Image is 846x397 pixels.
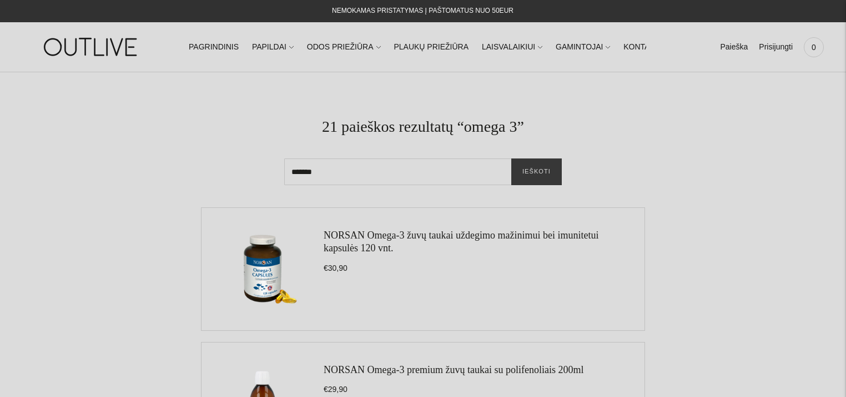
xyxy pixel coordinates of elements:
[332,4,513,18] div: NEMOKAMAS PRISTATYMAS Į PAŠTOMATUS NUO 50EUR
[394,35,469,59] a: PLAUKŲ PRIEŽIŪRA
[759,35,793,59] a: Prisijungti
[252,35,294,59] a: PAPILDAI
[804,35,824,59] a: 0
[22,28,161,66] img: OUTLIVE
[307,35,381,59] a: ODOS PRIEŽIŪRA
[324,364,583,375] a: NORSAN Omega-3 premium žuvų taukai su polifenoliais 200ml
[324,230,598,254] a: NORSAN Omega-3 žuvų taukai uždegimo mažinimui bei imunitetui kapsulės 120 vnt.
[324,264,348,272] span: €30,90
[720,35,748,59] a: Paieška
[482,35,542,59] a: LAISVALAIKIUI
[44,117,802,136] h1: 21 paieškos rezultatų “omega 3”
[189,35,239,59] a: PAGRINDINIS
[806,39,822,55] span: 0
[556,35,610,59] a: GAMINTOJAI
[324,385,348,394] span: €29,90
[623,35,666,59] a: KONTAKTAI
[511,158,562,185] button: Ieškoti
